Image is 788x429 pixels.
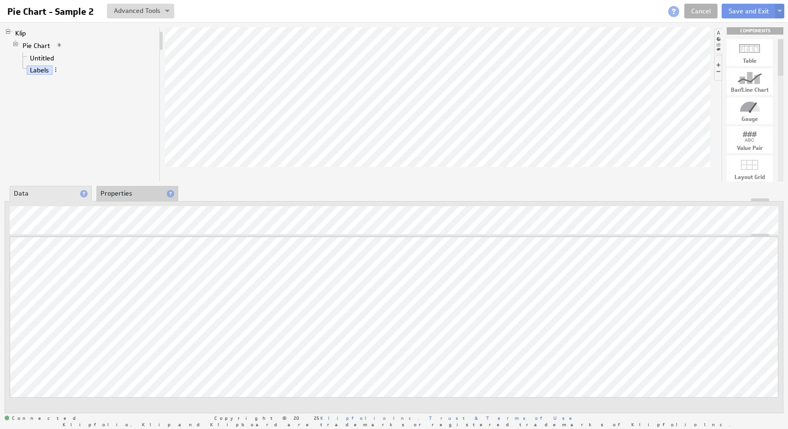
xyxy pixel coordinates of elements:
div: Drag & drop components onto the workspace [727,27,783,35]
div: Table [727,58,773,64]
a: Klip [12,29,29,38]
a: Pie Chart [19,41,54,50]
span: Copyright © 2025 [214,416,419,420]
span: View applied actions [56,42,63,48]
a: Klipfolio Inc. [320,415,419,421]
div: Bar/Line Chart [727,87,773,93]
li: Properties [96,186,178,202]
input: Pie Chart - Sample 2 [4,4,101,19]
img: button-savedrop.png [777,10,782,13]
img: button-savedrop.png [165,10,170,13]
a: Trust & Terms of Use [429,415,578,421]
span: More actions [53,66,59,73]
a: Cancel [684,4,717,18]
div: Gauge [727,116,773,122]
span: Klipfolio, Klip and Klipboard are trademarks or registered trademarks of Klipfolio Inc. [63,422,730,427]
li: Hide or show the component palette [714,29,722,54]
a: Labels [27,66,53,75]
li: Hide or show the component controls palette [714,55,722,81]
a: Untitled [27,54,58,63]
span: Connected: ID: dpnc-21 Online: true [5,416,81,421]
li: Data [10,186,92,202]
button: Save and Exit [722,4,776,18]
div: Value Pair [727,145,773,151]
div: Layout Grid [727,174,773,180]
